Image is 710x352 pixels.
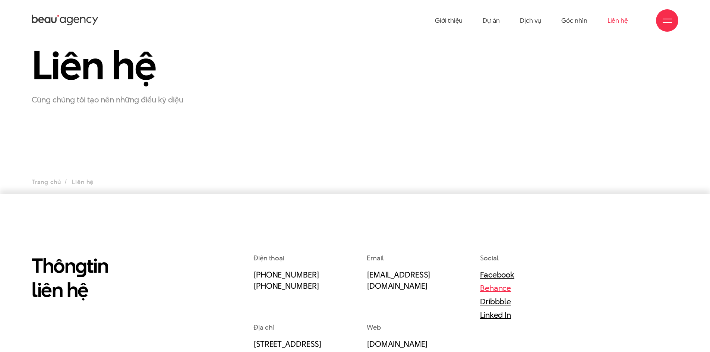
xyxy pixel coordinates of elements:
a: [PHONE_NUMBER] [253,269,319,280]
a: Trang chủ [32,178,61,186]
span: Điện thoại [253,253,284,263]
a: Behance [480,282,511,294]
span: Địa chỉ [253,323,274,332]
span: Social [480,253,498,263]
h2: Thôn tin liên hệ [32,253,179,302]
a: Linked In [480,309,511,320]
span: Web [367,323,381,332]
en: g [75,251,87,279]
a: Dribbble [480,296,511,307]
a: [DOMAIN_NAME] [367,338,428,349]
h1: Liên hệ [32,44,235,87]
a: Facebook [480,269,514,280]
span: Email [367,253,384,263]
a: [PHONE_NUMBER] [253,280,319,291]
p: Cùng chúng tôi tạo nên những điều kỳ diệu [32,93,218,105]
a: [EMAIL_ADDRESS][DOMAIN_NAME] [367,269,430,291]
